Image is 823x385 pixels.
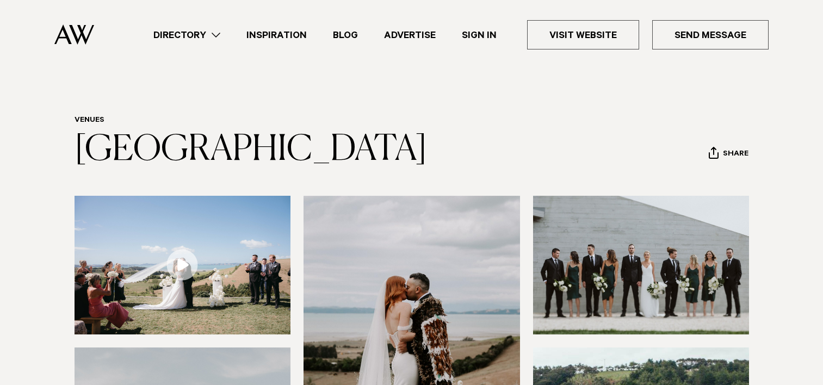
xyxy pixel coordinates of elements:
a: Visit Website [527,20,639,49]
a: Venues [75,116,104,125]
span: Share [723,150,748,160]
img: Bridal party Auckland weddings [533,196,750,334]
a: [GEOGRAPHIC_DATA] [75,133,427,167]
img: Auckland Weddings Logo [54,24,94,45]
a: Directory [140,28,233,42]
button: Share [708,146,749,163]
a: Advertise [371,28,449,42]
a: Inspiration [233,28,320,42]
a: Send Message [652,20,769,49]
a: Sign In [449,28,510,42]
a: Blog [320,28,371,42]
